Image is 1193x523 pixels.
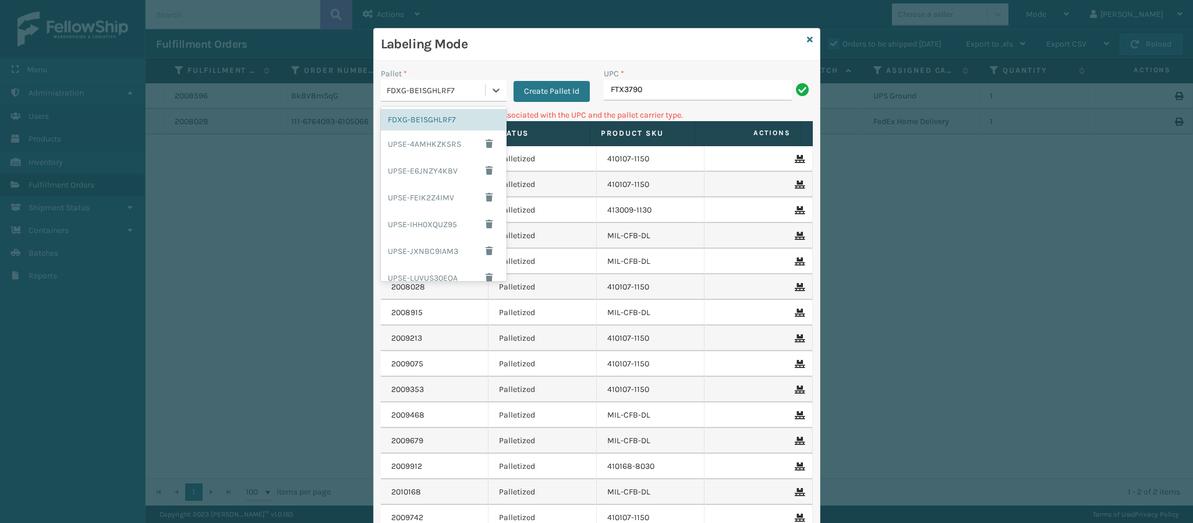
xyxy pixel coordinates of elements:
i: Remove From Pallet [795,360,802,368]
button: Create Pallet Id [514,81,590,102]
td: 410107-1150 [597,351,705,377]
td: 410107-1150 [597,172,705,197]
td: Palletized [488,402,597,428]
i: Remove From Pallet [795,283,802,291]
td: Palletized [488,377,597,402]
td: Palletized [488,326,597,351]
label: Status [496,128,579,139]
td: MIL-CFB-DL [597,479,705,505]
div: UPSE-E6JNZY4K8V [381,157,507,184]
div: FDXG-BE1SGHLRF7 [381,109,507,130]
label: Product SKU [601,128,684,139]
td: MIL-CFB-DL [597,300,705,326]
td: MIL-CFB-DL [597,223,705,249]
i: Remove From Pallet [795,232,802,240]
a: 2009213 [391,333,422,344]
td: Palletized [488,146,597,172]
td: 410168-8030 [597,454,705,479]
a: 2008915 [391,307,423,319]
td: MIL-CFB-DL [597,249,705,274]
i: Remove From Pallet [795,437,802,445]
div: UPSE-JXNBC9IAM3 [381,238,507,264]
td: MIL-CFB-DL [597,428,705,454]
label: Pallet [381,68,407,80]
a: 2010168 [391,486,421,498]
p: Can't find any fulfillment orders associated with the UPC and the pallet carrier type. [381,109,813,121]
label: UPC [604,68,624,80]
td: Palletized [488,428,597,454]
i: Remove From Pallet [795,411,802,419]
td: Palletized [488,172,597,197]
i: Remove From Pallet [795,514,802,522]
i: Remove From Pallet [795,462,802,471]
td: MIL-CFB-DL [597,402,705,428]
i: Remove From Pallet [795,257,802,266]
td: Palletized [488,454,597,479]
div: UPSE-IHH0XQUZ95 [381,211,507,238]
td: Palletized [488,300,597,326]
div: UPSE-LUVUS30EOA [381,264,507,291]
a: 2009912 [391,461,422,472]
td: 410107-1150 [597,377,705,402]
td: 410107-1150 [597,274,705,300]
a: 2009679 [391,435,423,447]
i: Remove From Pallet [795,334,802,342]
i: Remove From Pallet [795,386,802,394]
a: 2008028 [391,281,425,293]
div: FDXG-BE1SGHLRF7 [387,84,486,97]
i: Remove From Pallet [795,206,802,214]
a: 2009075 [391,358,423,370]
i: Remove From Pallet [795,309,802,317]
td: 410107-1150 [597,146,705,172]
td: Palletized [488,249,597,274]
i: Remove From Pallet [795,488,802,496]
td: 413009-1130 [597,197,705,223]
div: UPSE-FEIK2Z4IMV [381,184,507,211]
td: Palletized [488,351,597,377]
a: 2009353 [391,384,424,395]
td: Palletized [488,479,597,505]
span: Actions [699,123,797,143]
div: UPSE-4AMHKZK5RS [381,130,507,157]
i: Remove From Pallet [795,181,802,189]
td: Palletized [488,223,597,249]
i: Remove From Pallet [795,155,802,163]
td: Palletized [488,274,597,300]
td: Palletized [488,197,597,223]
td: 410107-1150 [597,326,705,351]
h3: Labeling Mode [381,36,802,53]
a: 2009468 [391,409,424,421]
